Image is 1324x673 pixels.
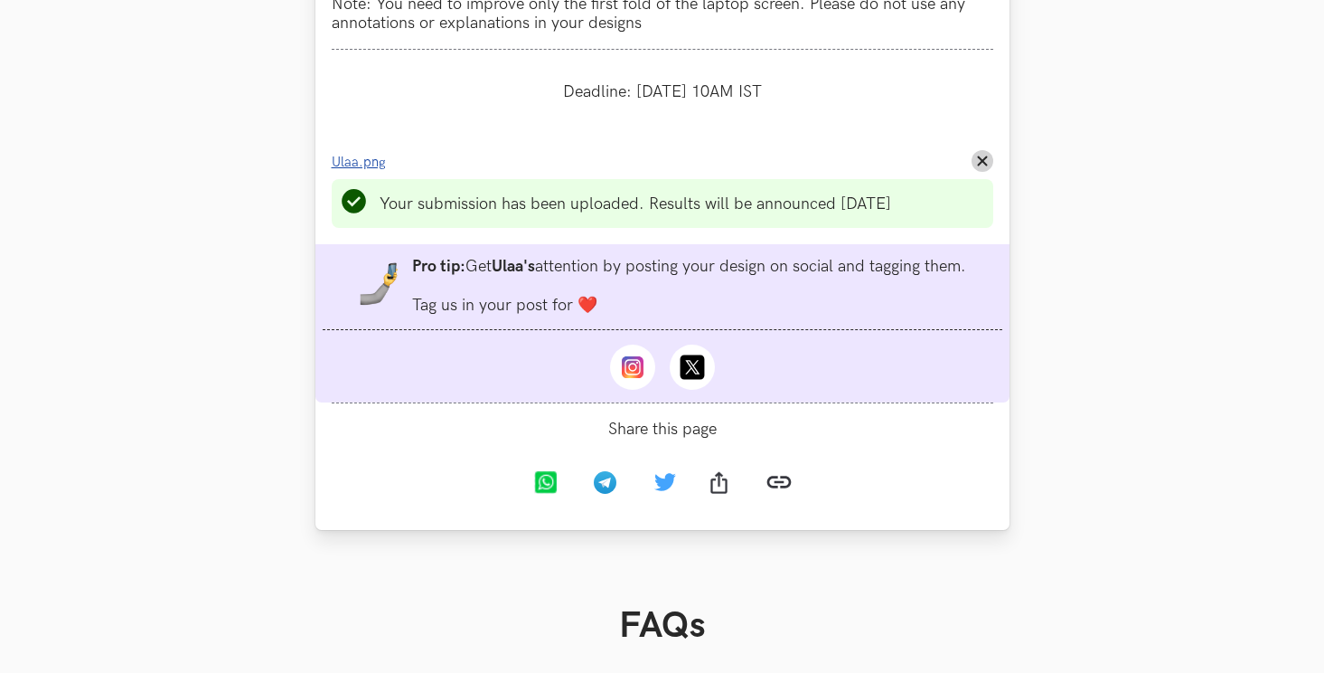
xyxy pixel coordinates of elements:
[412,257,465,276] strong: Pro tip:
[752,455,806,514] a: Copy link
[332,420,993,439] span: Share this page
[534,471,557,494] img: Whatsapp
[594,471,616,494] img: Telegram
[492,257,535,276] strong: Ulaa's
[358,262,401,306] img: mobile-in-hand.png
[710,471,727,494] img: Share
[692,458,752,512] a: Share
[519,458,578,512] a: Whatsapp
[412,257,966,315] li: Get attention by posting your design on social and tagging them. Tag us in your post for ❤️
[380,194,891,213] li: Your submission has been uploaded. Results will be announced [DATE]
[332,155,386,170] span: Ulaa.png
[344,604,981,648] h1: FAQs
[332,66,993,118] div: Deadline: [DATE] 10AM IST
[578,458,638,512] a: Telegram
[332,152,397,171] a: Ulaa.png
